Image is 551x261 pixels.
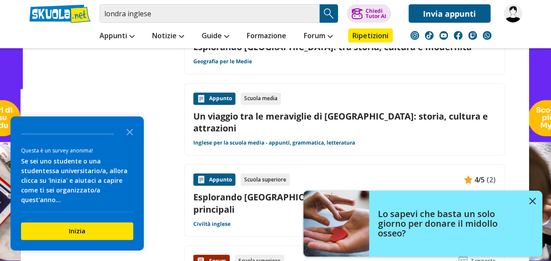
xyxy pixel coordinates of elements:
[21,146,133,155] div: Questa è un survey anonima!
[474,174,485,185] span: 4/5
[302,29,335,44] a: Forum
[347,4,391,23] button: ChiediTutor AI
[193,93,235,105] div: Appunto
[378,209,523,238] h4: Lo sapevi che basta un solo giorno per donare il midollo osseo?
[193,191,496,215] a: Esplorando [GEOGRAPHIC_DATA]: storia, cultura e attrazioni principali
[150,29,186,44] a: Notizie
[193,139,355,146] a: Inglese per la scuola media - appunti, grammatica, letteratura
[97,29,137,44] a: Appunti
[439,31,448,40] img: youtube
[409,4,491,23] a: Invia appunti
[193,221,231,228] a: Civiltà inglese
[529,198,536,204] img: close
[197,94,206,103] img: Appunti contenuto
[100,4,320,23] input: Cerca appunti, riassunti o versioni
[322,7,335,20] img: Cerca appunti, riassunti o versioni
[454,31,462,40] img: facebook
[468,31,477,40] img: twitch
[21,222,133,240] button: Inizia
[487,174,496,185] span: (2)
[193,110,496,134] a: Un viaggio tra le meraviglie di [GEOGRAPHIC_DATA]: storia, cultura e attrazioni
[121,123,139,140] button: Close the survey
[365,8,386,19] div: Chiedi Tutor AI
[483,31,491,40] img: WhatsApp
[410,31,419,40] img: instagram
[193,174,235,186] div: Appunto
[320,4,338,23] button: Search Button
[241,93,281,105] div: Scuola media
[197,175,206,184] img: Appunti contenuto
[245,29,288,44] a: Formazione
[241,174,290,186] div: Scuola superiore
[193,58,252,65] a: Geografia per le Medie
[464,175,473,184] img: Appunti contenuto
[348,29,393,43] a: Ripetizioni
[199,29,231,44] a: Guide
[425,31,434,40] img: tiktok
[504,4,522,23] img: Tommaso.Turco
[21,156,133,205] div: Se sei uno studente o una studentessa universitario/a, allora clicca su 'Inizia' e aiutaci a capi...
[303,191,542,257] a: Lo sapevi che basta un solo giorno per donare il midollo osseo?
[11,116,144,250] div: Survey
